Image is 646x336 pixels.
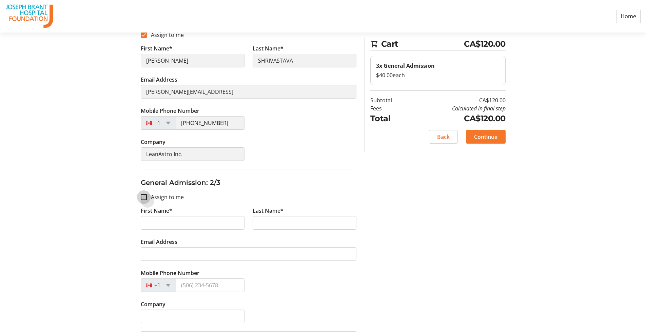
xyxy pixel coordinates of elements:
[376,62,435,69] strong: 3x General Admission
[141,177,356,188] h3: General Admission: 2/3
[147,31,184,39] label: Assign to me
[370,112,409,125] td: Total
[409,96,506,104] td: CA$120.00
[464,38,506,50] span: CA$120.00
[376,71,500,79] div: $40.00 each
[141,44,172,52] label: First Name*
[370,104,409,112] td: Fees
[176,278,244,292] input: (506) 234-5678
[141,238,177,246] label: Email Address
[474,133,497,141] span: Continue
[253,207,283,215] label: Last Name*
[141,138,165,146] label: Company
[409,104,506,112] td: Calculated in final step
[381,38,464,50] span: Cart
[370,96,409,104] td: Subtotal
[141,107,199,115] label: Mobile Phone Number
[616,10,641,23] a: Home
[176,116,244,130] input: (506) 234-5678
[141,300,165,308] label: Company
[437,133,450,141] span: Back
[147,193,184,201] label: Assign to me
[141,76,177,84] label: Email Address
[141,269,199,277] label: Mobile Phone Number
[141,207,172,215] label: First Name*
[409,112,506,125] td: CA$120.00
[466,130,506,144] button: Continue
[5,3,54,30] img: The Joseph Brant Hospital Foundation's Logo
[253,44,283,52] label: Last Name*
[429,130,458,144] button: Back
